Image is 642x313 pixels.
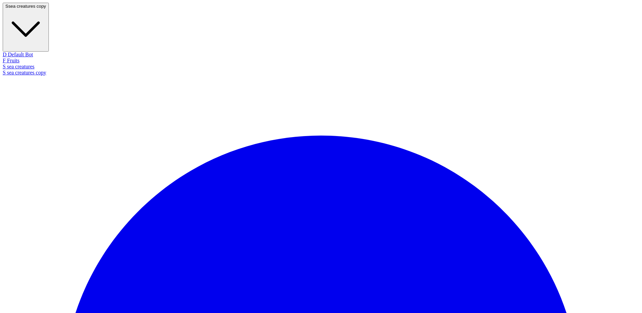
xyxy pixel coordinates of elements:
span: S [3,64,6,69]
div: Fruits [3,58,639,64]
span: F [3,58,6,63]
span: D [3,52,7,57]
div: sea creatures [3,64,639,70]
button: Ssea creatures copy [3,3,49,52]
span: S [5,4,8,9]
div: Default Bot [3,52,639,58]
span: sea creatures copy [8,4,46,9]
div: sea creatures copy [3,70,639,76]
span: S [3,70,6,75]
